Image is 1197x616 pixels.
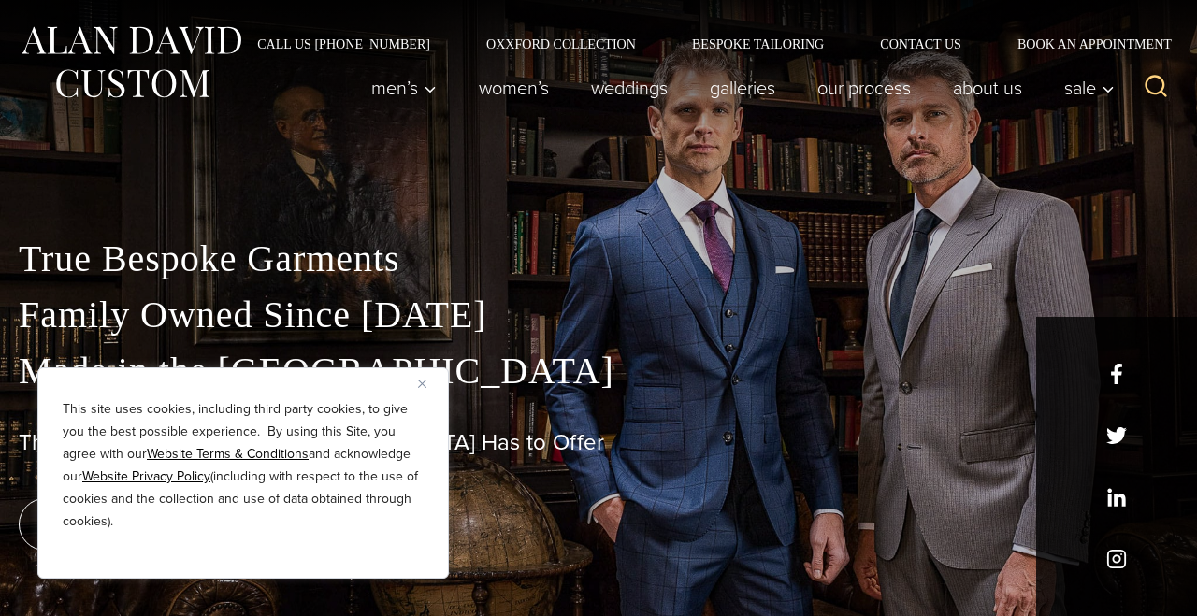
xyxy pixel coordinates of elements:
button: Close [418,372,440,394]
span: Men’s [371,79,437,97]
p: True Bespoke Garments Family Owned Since [DATE] Made in the [GEOGRAPHIC_DATA] [19,231,1178,399]
a: Contact Us [852,37,989,50]
nav: Primary Navigation [351,69,1125,107]
nav: Secondary Navigation [229,37,1178,50]
a: Book an Appointment [989,37,1178,50]
a: Women’s [458,69,570,107]
a: Website Terms & Conditions [147,444,309,464]
a: Galleries [689,69,797,107]
button: View Search Form [1133,65,1178,110]
img: Alan David Custom [19,21,243,104]
img: Close [418,380,426,388]
a: weddings [570,69,689,107]
a: Oxxford Collection [458,37,664,50]
a: Website Privacy Policy [82,466,210,486]
span: Sale [1064,79,1115,97]
a: About Us [932,69,1044,107]
a: Bespoke Tailoring [664,37,852,50]
h1: The Best Custom Suits [GEOGRAPHIC_DATA] Has to Offer [19,429,1178,456]
p: This site uses cookies, including third party cookies, to give you the best possible experience. ... [63,398,424,533]
a: Our Process [797,69,932,107]
a: book an appointment [19,498,281,551]
a: Call Us [PHONE_NUMBER] [229,37,458,50]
